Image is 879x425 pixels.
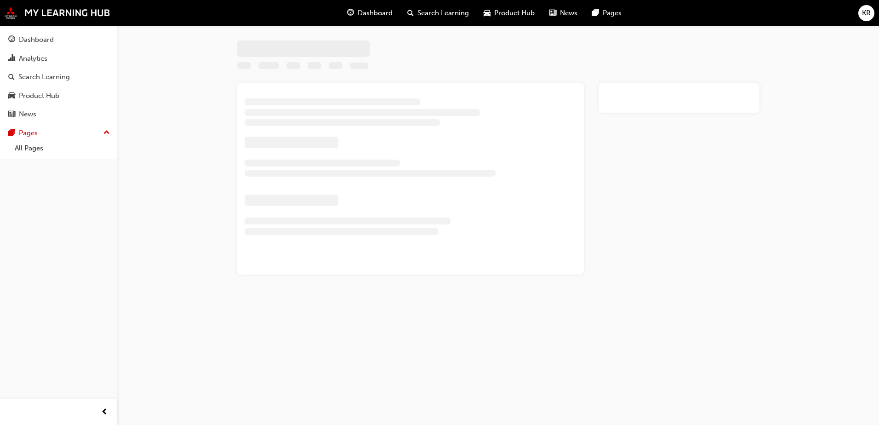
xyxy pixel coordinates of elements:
[400,4,476,23] a: search-iconSearch Learning
[407,7,414,19] span: search-icon
[19,109,36,120] div: News
[358,8,393,18] span: Dashboard
[8,110,15,119] span: news-icon
[592,7,599,19] span: pages-icon
[603,8,622,18] span: Pages
[4,31,114,48] a: Dashboard
[494,8,535,18] span: Product Hub
[858,5,874,21] button: KR
[4,50,114,67] a: Analytics
[542,4,585,23] a: news-iconNews
[18,72,70,82] div: Search Learning
[350,63,369,71] span: Learning resource code
[585,4,629,23] a: pages-iconPages
[560,8,577,18] span: News
[8,36,15,44] span: guage-icon
[4,125,114,142] button: Pages
[8,92,15,100] span: car-icon
[101,407,108,418] span: prev-icon
[347,7,354,19] span: guage-icon
[8,73,15,81] span: search-icon
[19,91,59,101] div: Product Hub
[4,29,114,125] button: DashboardAnalyticsSearch LearningProduct HubNews
[484,7,491,19] span: car-icon
[8,129,15,138] span: pages-icon
[549,7,556,19] span: news-icon
[19,34,54,45] div: Dashboard
[19,53,47,64] div: Analytics
[5,7,110,19] img: mmal
[11,141,114,155] a: All Pages
[476,4,542,23] a: car-iconProduct Hub
[4,69,114,86] a: Search Learning
[4,87,114,104] a: Product Hub
[19,128,38,138] div: Pages
[4,106,114,123] a: News
[8,55,15,63] span: chart-icon
[340,4,400,23] a: guage-iconDashboard
[417,8,469,18] span: Search Learning
[103,127,110,139] span: up-icon
[862,8,871,18] span: KR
